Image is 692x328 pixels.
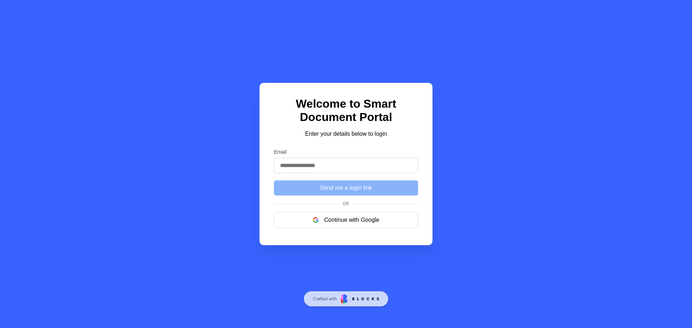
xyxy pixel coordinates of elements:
h1: Welcome to Smart Document Portal [274,97,418,124]
a: Crafted with [304,291,388,306]
button: Send me a login link [274,180,418,196]
span: Crafted with [313,296,337,302]
img: google logo [313,217,319,223]
img: Blocks [341,295,379,303]
label: Email [274,149,418,155]
span: Or [340,201,352,206]
button: Continue with Google [274,212,418,228]
p: Enter your details below to login [274,130,418,138]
